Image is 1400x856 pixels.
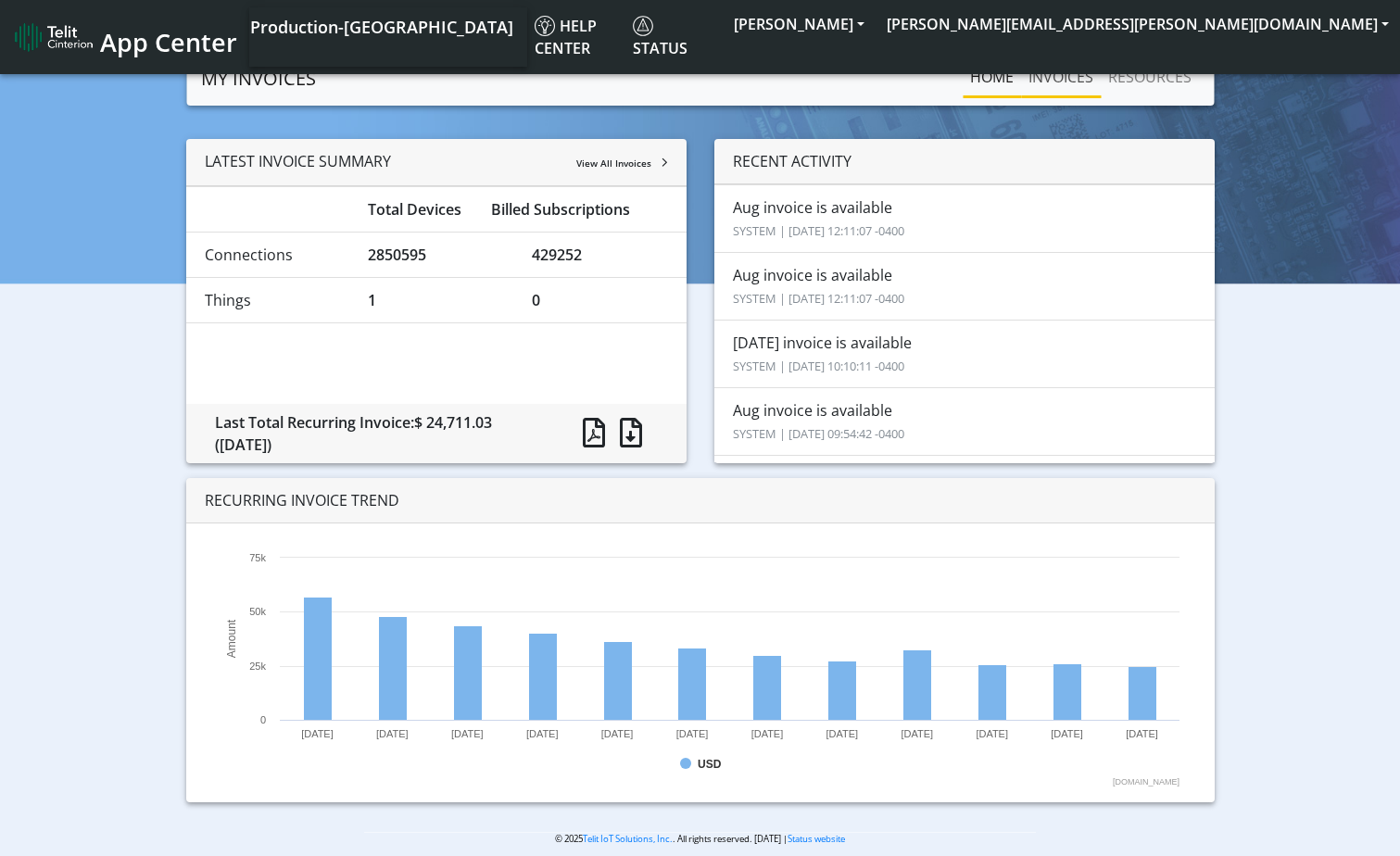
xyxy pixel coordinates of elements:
[976,728,1008,739] text: [DATE]
[714,252,1215,321] li: Aug invoice is available
[215,434,540,456] div: ([DATE])
[733,290,904,307] small: SYSTEM | [DATE] 12:11:07 -0400
[788,833,845,845] a: Status website
[714,320,1215,388] li: [DATE] invoice is available
[354,198,477,220] div: Total Devices
[1126,728,1158,739] text: [DATE]
[1021,58,1101,95] a: INVOICES
[1113,777,1179,787] text: [DOMAIN_NAME]
[714,139,1215,184] div: RECENT ACTIVITY
[201,60,316,97] a: MY INVOICES
[750,728,783,739] text: [DATE]
[191,244,355,266] div: Connections
[354,244,518,266] div: 2850595
[963,58,1021,95] a: Home
[633,16,653,36] img: status.svg
[576,157,651,170] span: View All Invoices
[714,387,1215,456] li: Aug invoice is available
[518,289,682,311] div: 0
[733,222,904,239] small: SYSTEM | [DATE] 12:11:07 -0400
[191,289,355,311] div: Things
[225,619,238,658] text: Amount
[526,728,559,739] text: [DATE]
[354,289,518,311] div: 1
[15,18,234,57] a: App Center
[451,728,484,739] text: [DATE]
[535,16,555,36] img: knowledge.svg
[518,244,682,266] div: 429252
[186,478,1215,523] div: RECURRING INVOICE TREND
[633,16,687,58] span: Status
[249,661,266,672] text: 25k
[301,728,334,739] text: [DATE]
[600,728,633,739] text: [DATE]
[1101,58,1199,95] a: RESOURCES
[535,16,597,58] span: Help center
[714,455,1215,523] li: [DATE] invoice is available
[625,7,723,67] a: Status
[186,139,687,186] div: LATEST INVOICE SUMMARY
[698,758,722,771] text: USD
[201,411,554,456] div: Last Total Recurring Invoice:
[249,552,266,563] text: 75k
[527,7,625,67] a: Help center
[260,714,266,725] text: 0
[477,198,682,220] div: Billed Subscriptions
[1051,728,1083,739] text: [DATE]
[364,832,1037,846] p: © 2025 . All rights reserved. [DATE] |
[876,7,1400,41] button: [PERSON_NAME][EMAIL_ADDRESS][PERSON_NAME][DOMAIN_NAME]
[250,16,513,38] span: Production-[GEOGRAPHIC_DATA]
[249,7,512,44] a: Your current platform instance
[826,728,858,739] text: [DATE]
[249,606,266,617] text: 50k
[714,184,1215,253] li: Aug invoice is available
[583,833,673,845] a: Telit IoT Solutions, Inc.
[15,22,93,52] img: logo-telit-cinterion-gw-new.png
[414,412,492,433] span: $ 24,711.03
[901,728,933,739] text: [DATE]
[376,728,409,739] text: [DATE]
[733,358,904,374] small: SYSTEM | [DATE] 10:10:11 -0400
[100,25,237,59] span: App Center
[723,7,876,41] button: [PERSON_NAME]
[733,425,904,442] small: SYSTEM | [DATE] 09:54:42 -0400
[675,728,708,739] text: [DATE]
